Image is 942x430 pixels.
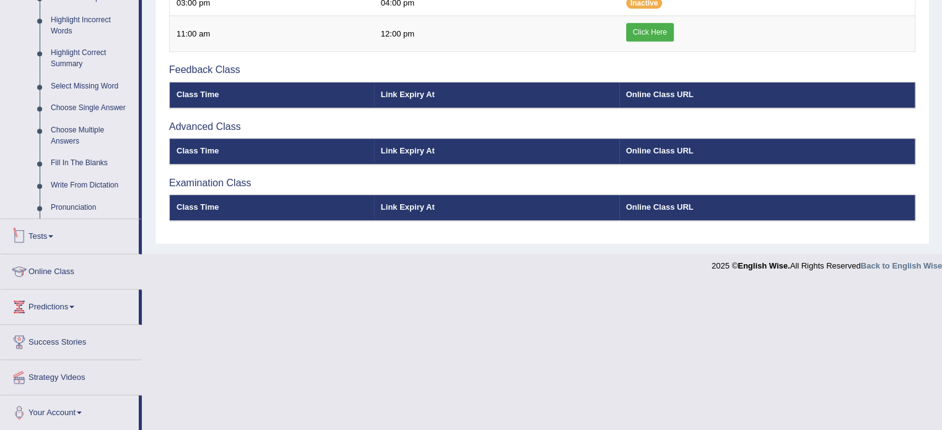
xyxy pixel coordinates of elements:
[738,261,790,270] strong: English Wise.
[170,195,374,221] th: Class Time
[45,174,139,197] a: Write From Dictation
[170,16,374,52] td: 11:00 am
[619,82,915,108] th: Online Class URL
[374,16,619,52] td: 12:00 pm
[1,395,139,426] a: Your Account
[626,23,674,41] a: Click Here
[1,360,142,391] a: Strategy Videos
[1,219,139,250] a: Tests
[45,75,139,98] a: Select Missing Word
[45,97,139,119] a: Choose Single Answer
[1,254,142,285] a: Online Class
[374,82,619,108] th: Link Expiry At
[1,290,139,320] a: Predictions
[45,197,139,219] a: Pronunciation
[45,42,139,75] a: Highlight Correct Summary
[169,64,915,75] h3: Feedback Class
[45,119,139,152] a: Choose Multiple Answers
[169,121,915,132] h3: Advanced Class
[170,139,374,165] th: Class Time
[45,152,139,174] a: Fill In The Blanks
[619,139,915,165] th: Online Class URL
[1,325,142,356] a: Success Stories
[374,139,619,165] th: Link Expiry At
[45,9,139,42] a: Highlight Incorrect Words
[170,82,374,108] th: Class Time
[619,195,915,221] th: Online Class URL
[861,261,942,270] a: Back to English Wise
[169,178,915,189] h3: Examination Class
[712,254,942,272] div: 2025 © All Rights Reserved
[374,195,619,221] th: Link Expiry At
